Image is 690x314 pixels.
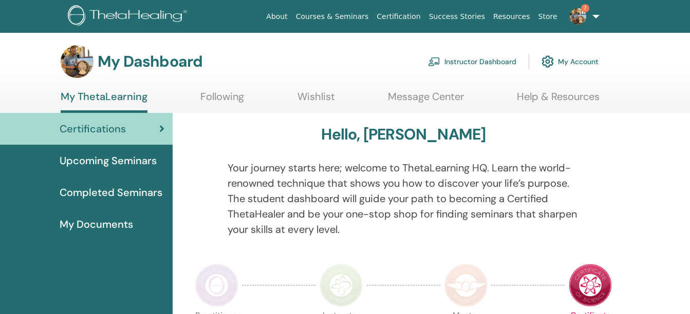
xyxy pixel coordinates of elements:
img: Instructor [320,264,363,307]
span: Certifications [60,121,126,136]
img: Master [444,264,488,307]
span: Upcoming Seminars [60,153,157,168]
a: Wishlist [297,90,335,110]
a: Certification [372,7,424,26]
p: Your journey starts here; welcome to ThetaLearning HQ. Learn the world-renowned technique that sh... [228,160,579,237]
img: default.jpg [570,8,586,25]
a: Help & Resources [517,90,600,110]
a: Message Center [388,90,464,110]
a: My ThetaLearning [61,90,147,113]
span: 7 [581,4,589,12]
img: chalkboard-teacher.svg [428,57,440,66]
span: Completed Seminars [60,185,162,200]
a: Courses & Seminars [292,7,373,26]
img: cog.svg [542,53,554,70]
a: Store [534,7,562,26]
span: My Documents [60,217,133,232]
img: Practitioner [195,264,238,307]
img: logo.png [68,5,191,28]
h3: Hello, [PERSON_NAME] [321,125,486,144]
h3: My Dashboard [98,52,202,71]
a: Instructor Dashboard [428,50,516,73]
a: Resources [489,7,534,26]
a: About [262,7,291,26]
a: Success Stories [425,7,489,26]
img: Certificate of Science [569,264,612,307]
a: Following [200,90,244,110]
img: default.jpg [61,45,94,78]
a: My Account [542,50,599,73]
